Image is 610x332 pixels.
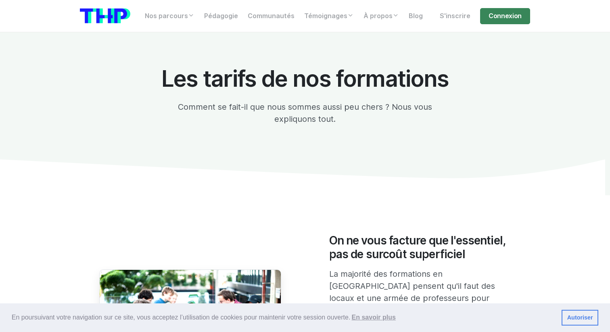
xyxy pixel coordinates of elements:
[404,8,428,24] a: Blog
[243,8,299,24] a: Communautés
[562,310,598,326] a: dismiss cookie message
[80,8,130,23] img: logo
[140,8,199,24] a: Nos parcours
[359,8,404,24] a: À propos
[157,101,453,125] p: Comment se fait-il que nous sommes aussi peu chers ? Nous vous expliquons tout.
[435,8,475,24] a: S'inscrire
[350,311,397,324] a: learn more about cookies
[329,234,511,261] h2: On ne vous facture que l'essentiel, pas de surcoût superficiel
[12,311,555,324] span: En poursuivant votre navigation sur ce site, vous acceptez l’utilisation de cookies pour mainteni...
[157,66,453,91] h1: Les tarifs de nos formations
[299,8,359,24] a: Témoignages
[199,8,243,24] a: Pédagogie
[480,8,530,24] a: Connexion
